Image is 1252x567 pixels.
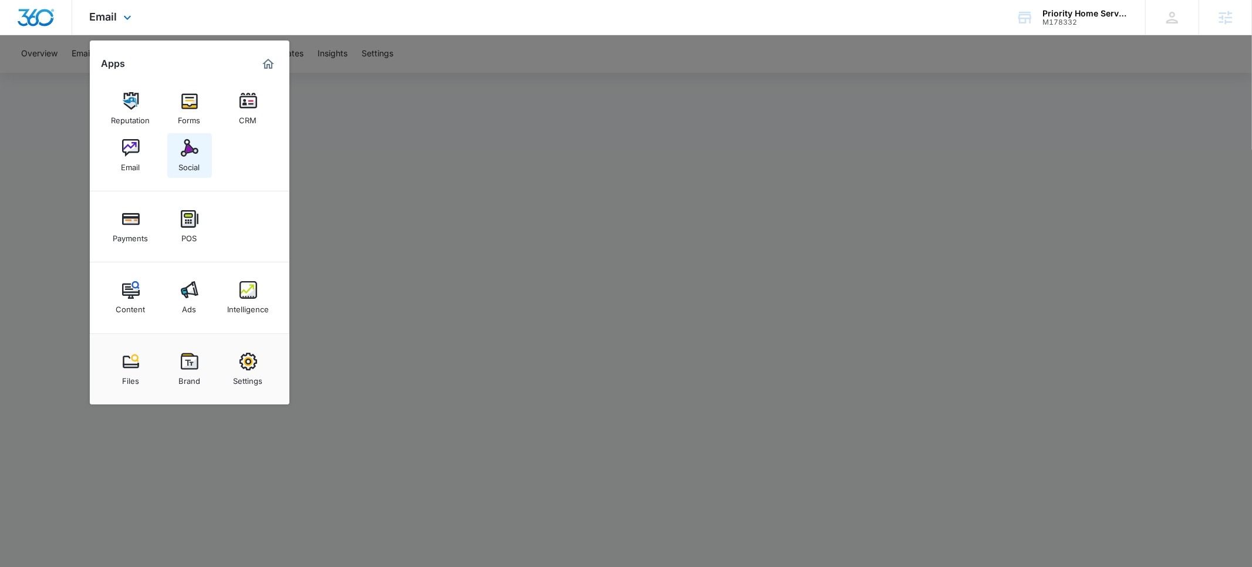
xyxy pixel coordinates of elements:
div: POS [182,228,197,243]
div: Settings [234,370,263,386]
div: Reputation [112,110,150,125]
div: account name [1042,9,1128,18]
a: Settings [226,347,271,392]
a: POS [167,204,212,249]
a: Payments [109,204,153,249]
div: Payments [113,228,149,243]
a: Reputation [109,86,153,131]
h2: Apps [102,58,126,69]
a: Social [167,133,212,178]
a: Ads [167,275,212,320]
span: Email [90,11,117,23]
a: Content [109,275,153,320]
div: Files [122,370,139,386]
div: CRM [239,110,257,125]
a: Marketing 360® Dashboard [259,55,278,73]
a: Intelligence [226,275,271,320]
div: Email [122,157,140,172]
div: Brand [178,370,200,386]
a: Files [109,347,153,392]
div: Intelligence [227,299,269,314]
a: Brand [167,347,212,392]
div: Content [116,299,146,314]
div: Forms [178,110,201,125]
div: Social [179,157,200,172]
a: CRM [226,86,271,131]
div: Ads [183,299,197,314]
div: account id [1042,18,1128,26]
a: Forms [167,86,212,131]
a: Email [109,133,153,178]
